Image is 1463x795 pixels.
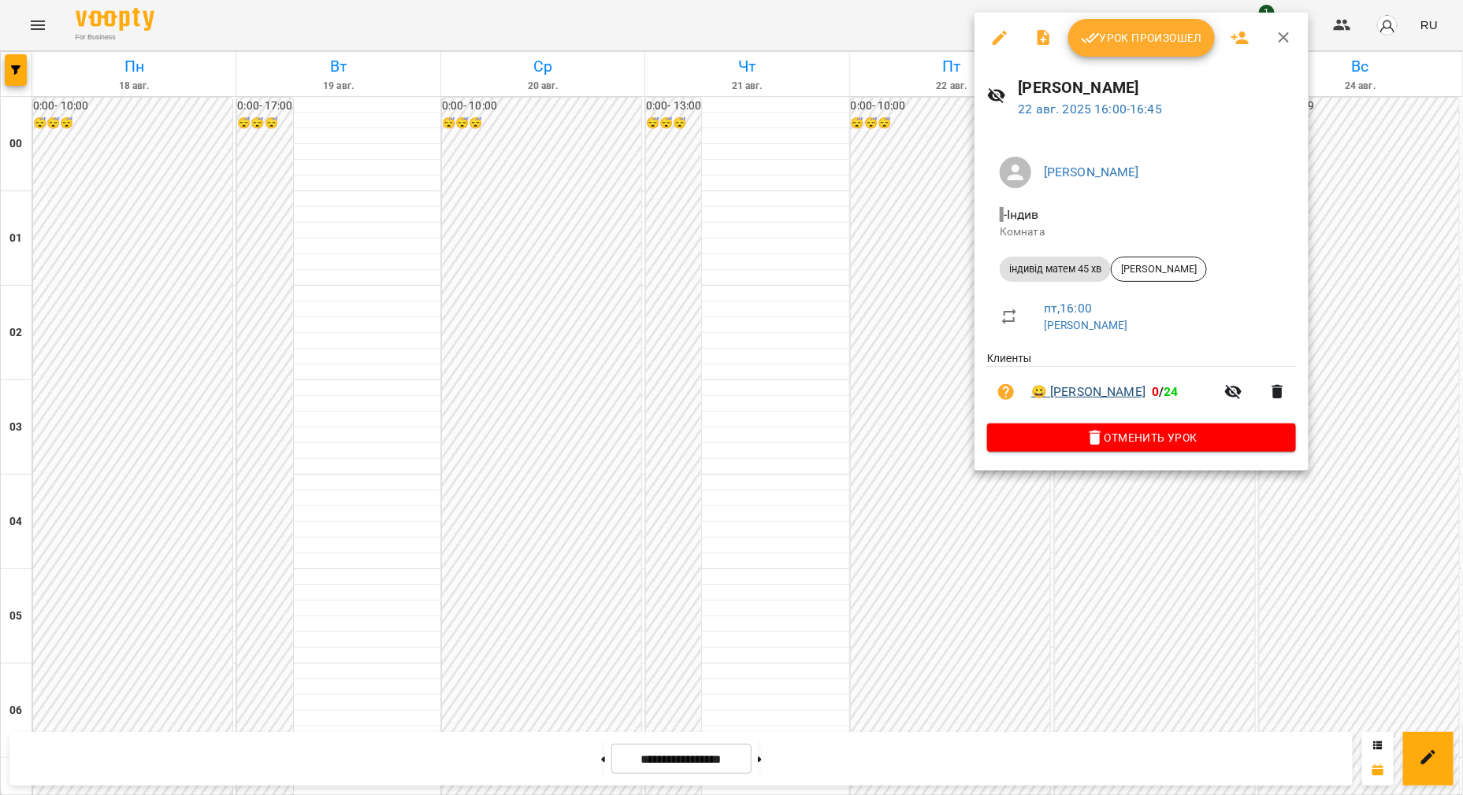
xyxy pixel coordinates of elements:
[1019,76,1297,100] h6: [PERSON_NAME]
[1044,165,1139,179] a: [PERSON_NAME]
[1081,28,1202,47] span: Урок произошел
[1112,262,1206,276] span: [PERSON_NAME]
[1111,257,1207,282] div: [PERSON_NAME]
[1000,262,1111,276] span: індивід матем 45 хв
[1164,384,1179,399] span: 24
[1000,207,1042,222] span: - Індив
[1031,383,1146,401] a: 😀 [PERSON_NAME]
[1152,384,1179,399] b: /
[1019,102,1163,116] a: 22 авг. 2025 16:00-16:45
[1152,384,1159,399] span: 0
[987,423,1296,452] button: Отменить Урок
[1044,301,1092,316] a: пт , 16:00
[987,350,1296,423] ul: Клиенты
[1000,224,1283,240] p: Комната
[987,373,1025,411] button: Визит пока не оплачен. Добавить оплату?
[1044,319,1128,331] a: [PERSON_NAME]
[1000,428,1283,447] span: Отменить Урок
[1068,19,1215,57] button: Урок произошел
